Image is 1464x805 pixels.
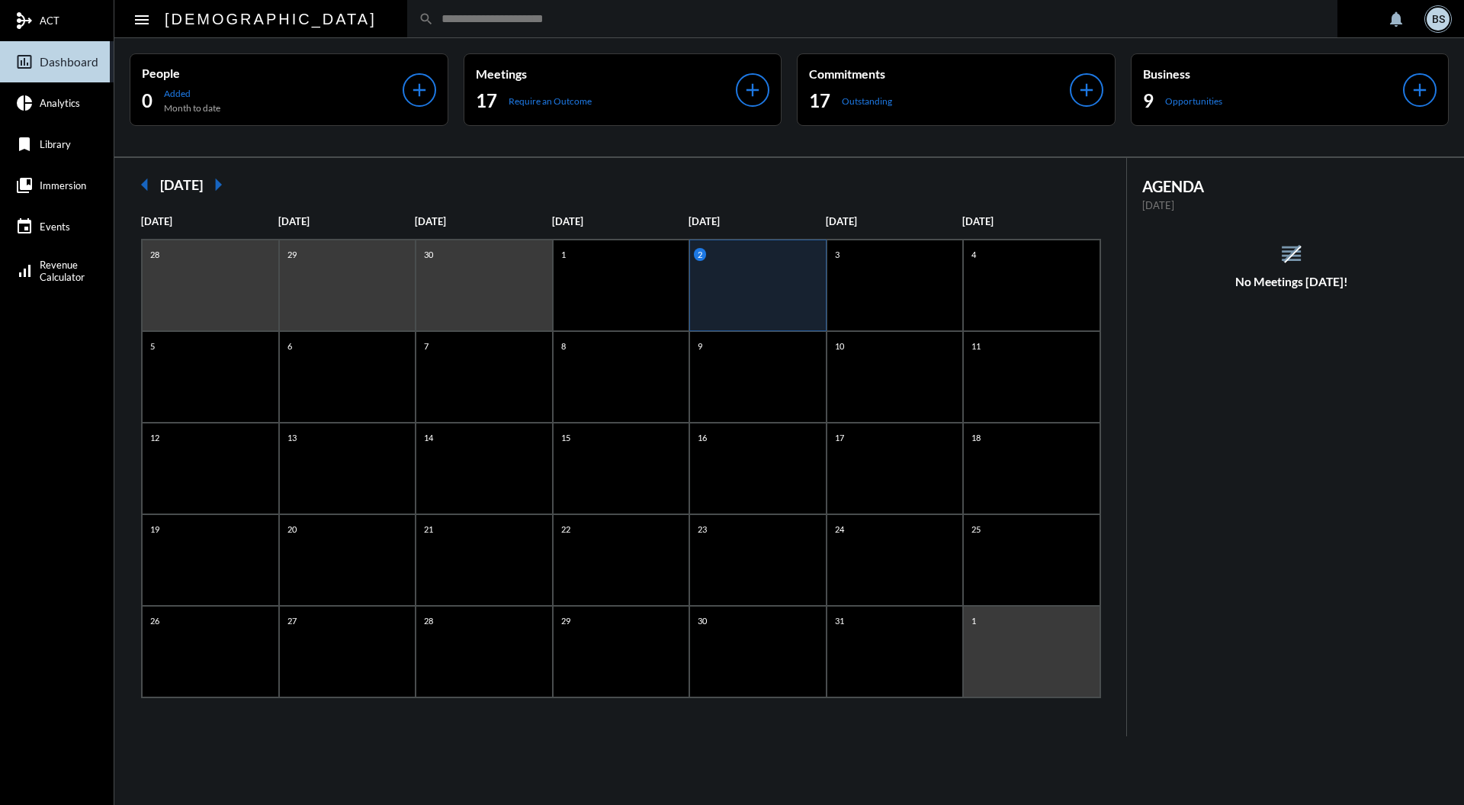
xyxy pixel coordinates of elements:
[557,340,570,353] p: 8
[842,95,892,107] p: Outstanding
[1127,275,1457,288] h5: No Meetings [DATE]!
[15,11,34,30] mat-icon: mediation
[40,221,70,233] span: Events
[146,340,159,353] p: 5
[284,248,300,261] p: 29
[826,215,963,227] p: [DATE]
[968,523,984,536] p: 25
[968,614,980,627] p: 1
[165,7,377,31] h2: [DEMOGRAPHIC_DATA]
[1427,8,1450,31] div: BS
[40,97,80,109] span: Analytics
[278,215,416,227] p: [DATE]
[1143,89,1154,113] h2: 9
[15,217,34,236] mat-icon: event
[689,215,826,227] p: [DATE]
[284,431,300,444] p: 13
[552,215,689,227] p: [DATE]
[146,431,163,444] p: 12
[509,95,592,107] p: Require an Outcome
[476,89,497,113] h2: 17
[133,11,151,29] mat-icon: Side nav toggle icon
[1387,10,1405,28] mat-icon: notifications
[694,523,711,536] p: 23
[284,523,300,536] p: 20
[809,66,1070,81] p: Commitments
[420,248,437,261] p: 30
[40,179,86,192] span: Immersion
[146,523,163,536] p: 19
[203,169,233,200] mat-icon: arrow_right
[831,614,848,627] p: 31
[415,215,552,227] p: [DATE]
[284,614,300,627] p: 27
[968,340,984,353] p: 11
[831,523,848,536] p: 24
[831,248,843,261] p: 3
[476,66,737,81] p: Meetings
[694,340,706,353] p: 9
[1076,79,1097,101] mat-icon: add
[968,248,980,261] p: 4
[694,248,706,261] p: 2
[557,248,570,261] p: 1
[809,89,830,113] h2: 17
[962,215,1100,227] p: [DATE]
[142,66,403,80] p: People
[420,523,437,536] p: 21
[146,248,163,261] p: 28
[15,94,34,112] mat-icon: pie_chart
[40,259,85,283] span: Revenue Calculator
[164,102,220,114] p: Month to date
[409,79,430,101] mat-icon: add
[141,215,278,227] p: [DATE]
[831,340,848,353] p: 10
[40,55,98,69] span: Dashboard
[742,79,763,101] mat-icon: add
[557,614,574,627] p: 29
[694,431,711,444] p: 16
[127,4,157,34] button: Toggle sidenav
[1279,241,1304,266] mat-icon: reorder
[420,614,437,627] p: 28
[40,138,71,150] span: Library
[164,88,220,99] p: Added
[1143,66,1404,81] p: Business
[15,262,34,280] mat-icon: signal_cellular_alt
[694,614,711,627] p: 30
[420,340,432,353] p: 7
[1142,177,1442,195] h2: AGENDA
[130,169,160,200] mat-icon: arrow_left
[142,89,152,113] h2: 0
[420,431,437,444] p: 14
[15,135,34,153] mat-icon: bookmark
[1142,199,1442,211] p: [DATE]
[557,523,574,536] p: 22
[15,53,34,71] mat-icon: insert_chart_outlined
[1409,79,1430,101] mat-icon: add
[557,431,574,444] p: 15
[419,11,434,27] mat-icon: search
[831,431,848,444] p: 17
[146,614,163,627] p: 26
[15,176,34,195] mat-icon: collections_bookmark
[284,340,296,353] p: 6
[160,176,203,193] h2: [DATE]
[1165,95,1222,107] p: Opportunities
[40,14,59,27] span: ACT
[968,431,984,444] p: 18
